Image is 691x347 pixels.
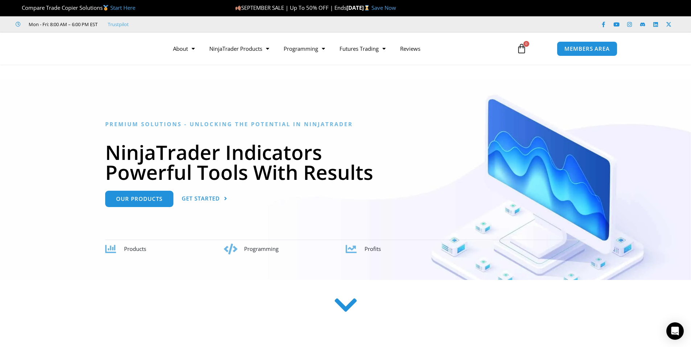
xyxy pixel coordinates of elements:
[16,4,135,11] span: Compare Trade Copier Solutions
[124,245,146,252] span: Products
[16,5,21,11] img: 🏆
[506,38,538,59] a: 0
[523,41,529,47] span: 0
[74,36,152,62] img: LogoAI | Affordable Indicators – NinjaTrader
[166,40,508,57] nav: Menu
[182,191,227,207] a: Get Started
[166,40,202,57] a: About
[244,245,279,252] span: Programming
[105,121,586,128] h6: Premium Solutions - Unlocking the Potential in NinjaTrader
[235,5,241,11] img: 🍂
[105,142,586,182] h1: NinjaTrader Indicators Powerful Tools With Results
[27,20,98,29] span: Mon - Fri: 8:00 AM – 6:00 PM EST
[105,191,173,207] a: Our Products
[182,196,220,201] span: Get Started
[371,4,396,11] a: Save Now
[276,40,332,57] a: Programming
[364,5,370,11] img: ⌛
[666,322,684,340] div: Open Intercom Messenger
[365,245,381,252] span: Profits
[110,4,135,11] a: Start Here
[564,46,610,51] span: MEMBERS AREA
[235,4,346,11] span: SEPTEMBER SALE | Up To 50% OFF | Ends
[557,41,617,56] a: MEMBERS AREA
[332,40,393,57] a: Futures Trading
[346,4,371,11] strong: [DATE]
[116,196,163,202] span: Our Products
[108,20,129,29] a: Trustpilot
[202,40,276,57] a: NinjaTrader Products
[393,40,428,57] a: Reviews
[103,5,108,11] img: 🥇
